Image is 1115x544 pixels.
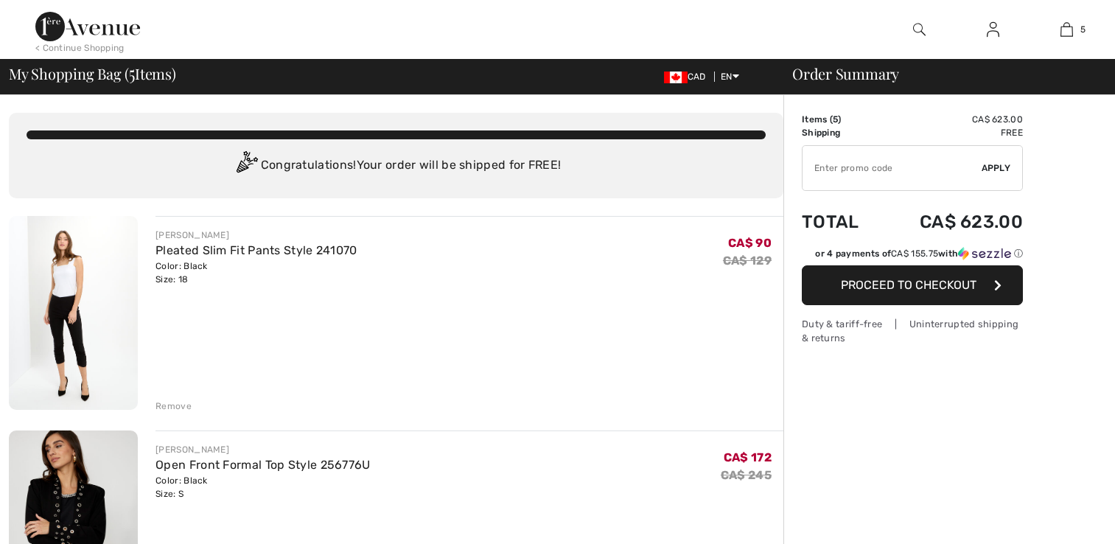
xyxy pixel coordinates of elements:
span: 5 [833,114,838,125]
span: CAD [664,72,712,82]
span: Apply [982,161,1011,175]
span: 5 [129,63,135,82]
img: My Bag [1060,21,1073,38]
div: [PERSON_NAME] [155,443,371,456]
img: My Info [987,21,999,38]
span: My Shopping Bag ( Items) [9,66,176,81]
a: 5 [1030,21,1102,38]
div: Duty & tariff-free | Uninterrupted shipping & returns [802,317,1023,345]
a: Open Front Formal Top Style 256776U [155,458,371,472]
div: Congratulations! Your order will be shipped for FREE! [27,151,766,181]
img: 1ère Avenue [35,12,140,41]
div: or 4 payments ofCA$ 155.75withSezzle Click to learn more about Sezzle [802,247,1023,265]
div: Color: Black Size: S [155,474,371,501]
td: Shipping [802,126,881,139]
span: 5 [1080,23,1086,36]
div: [PERSON_NAME] [155,229,357,242]
img: Congratulation2.svg [231,151,261,181]
div: Remove [155,400,192,413]
img: Pleated Slim Fit Pants Style 241070 [9,216,138,410]
td: Free [881,126,1023,139]
button: Proceed to Checkout [802,265,1023,305]
span: CA$ 172 [724,450,772,464]
a: Sign In [975,21,1011,39]
input: Promo code [803,146,982,190]
div: or 4 payments of with [815,247,1023,260]
div: Color: Black Size: 18 [155,259,357,286]
img: search the website [913,21,926,38]
span: EN [721,72,739,82]
td: Total [802,197,881,247]
img: Canadian Dollar [664,72,688,83]
div: < Continue Shopping [35,41,125,55]
td: Items ( ) [802,113,881,126]
span: Proceed to Checkout [841,278,976,292]
td: CA$ 623.00 [881,197,1023,247]
span: CA$ 155.75 [891,248,938,259]
div: Order Summary [775,66,1106,81]
span: CA$ 90 [728,236,772,250]
img: Sezzle [958,247,1011,260]
a: Pleated Slim Fit Pants Style 241070 [155,243,357,257]
s: CA$ 129 [723,254,772,268]
td: CA$ 623.00 [881,113,1023,126]
s: CA$ 245 [721,468,772,482]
